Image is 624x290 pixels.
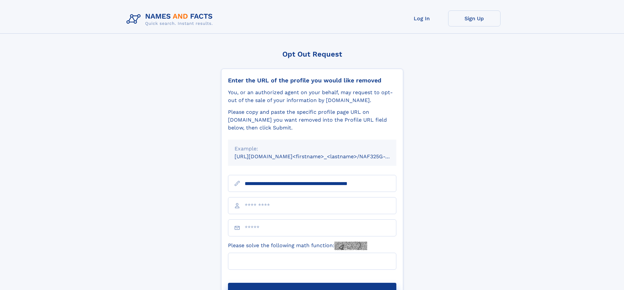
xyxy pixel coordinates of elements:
[396,10,448,26] a: Log In
[221,50,403,58] div: Opt Out Request
[228,108,396,132] div: Please copy and paste the specific profile page URL on [DOMAIN_NAME] you want removed into the Pr...
[228,89,396,104] div: You, or an authorized agent on your behalf, may request to opt-out of the sale of your informatio...
[235,153,409,160] small: [URL][DOMAIN_NAME]<firstname>_<lastname>/NAF325G-xxxxxxxx
[228,77,396,84] div: Enter the URL of the profile you would like removed
[228,242,367,250] label: Please solve the following math function:
[235,145,390,153] div: Example:
[124,10,218,28] img: Logo Names and Facts
[448,10,501,26] a: Sign Up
